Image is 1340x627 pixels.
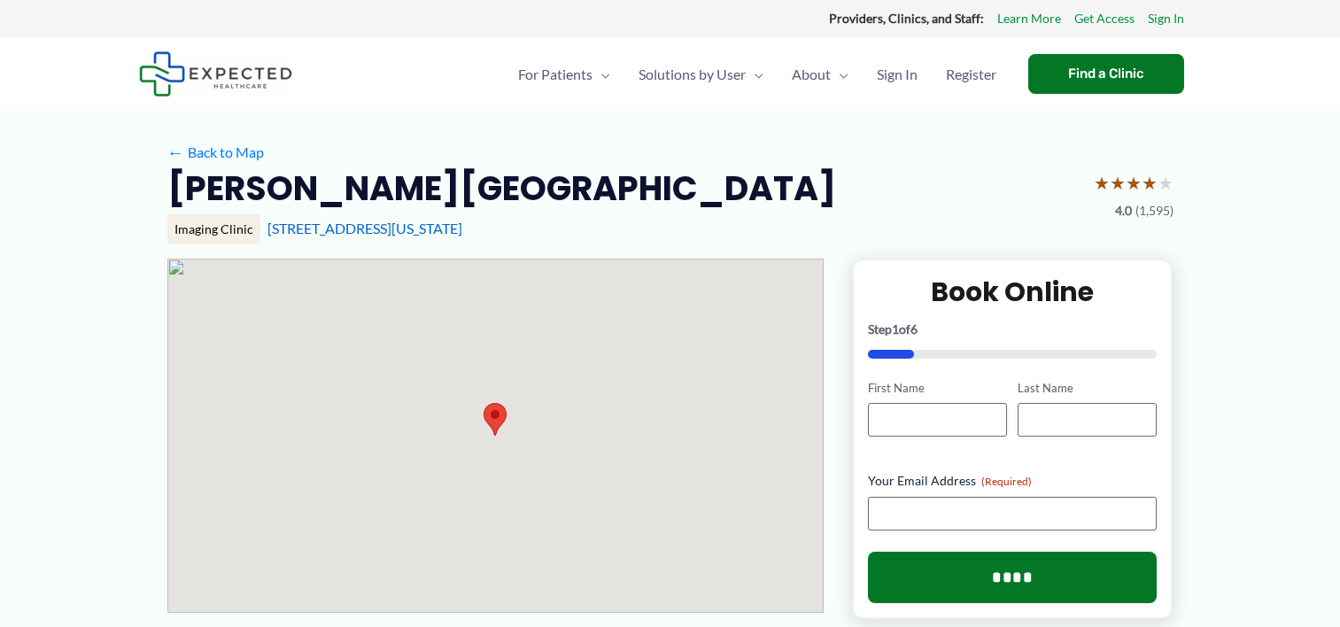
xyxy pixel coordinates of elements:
[167,214,260,244] div: Imaging Clinic
[518,43,593,105] span: For Patients
[792,43,831,105] span: About
[504,43,1011,105] nav: Primary Site Navigation
[981,475,1032,488] span: (Required)
[1126,166,1142,199] span: ★
[1148,7,1184,30] a: Sign In
[863,43,932,105] a: Sign In
[1074,7,1135,30] a: Get Access
[868,472,1158,490] label: Your Email Address
[1158,166,1173,199] span: ★
[1018,380,1157,397] label: Last Name
[1115,199,1132,222] span: 4.0
[831,43,848,105] span: Menu Toggle
[167,166,836,210] h2: [PERSON_NAME][GEOGRAPHIC_DATA]
[267,220,462,236] a: [STREET_ADDRESS][US_STATE]
[829,11,984,26] strong: Providers, Clinics, and Staff:
[139,51,292,97] img: Expected Healthcare Logo - side, dark font, small
[910,321,918,337] span: 6
[868,380,1007,397] label: First Name
[624,43,778,105] a: Solutions by UserMenu Toggle
[932,43,1011,105] a: Register
[868,323,1158,336] p: Step of
[593,43,610,105] span: Menu Toggle
[1110,166,1126,199] span: ★
[868,275,1158,309] h2: Book Online
[946,43,996,105] span: Register
[877,43,918,105] span: Sign In
[746,43,763,105] span: Menu Toggle
[1094,166,1110,199] span: ★
[167,139,264,166] a: ←Back to Map
[1142,166,1158,199] span: ★
[639,43,746,105] span: Solutions by User
[504,43,624,105] a: For PatientsMenu Toggle
[778,43,863,105] a: AboutMenu Toggle
[1135,199,1173,222] span: (1,595)
[997,7,1061,30] a: Learn More
[892,321,899,337] span: 1
[167,143,184,160] span: ←
[1028,54,1184,94] a: Find a Clinic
